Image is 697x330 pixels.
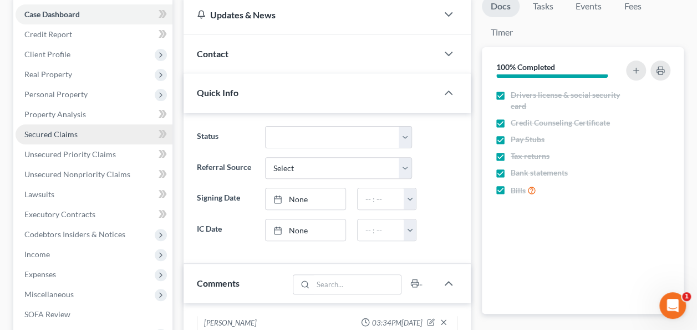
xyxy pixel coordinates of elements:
[682,292,691,301] span: 1
[16,304,172,324] a: SOFA Review
[313,275,401,294] input: Search...
[16,124,172,144] a: Secured Claims
[511,134,545,145] span: Pay Stubs
[16,4,172,24] a: Case Dashboard
[266,188,346,209] a: None
[372,318,423,328] span: 03:34PM[DATE]
[659,292,686,319] iframe: Intercom live chat
[24,269,56,279] span: Expenses
[16,24,172,44] a: Credit Report
[24,69,72,79] span: Real Property
[511,151,550,162] span: Tax returns
[24,209,95,219] span: Executory Contracts
[358,188,404,209] input: -- : --
[24,49,70,59] span: Client Profile
[24,189,54,199] span: Lawsuits
[511,167,568,178] span: Bank statements
[24,129,78,139] span: Secured Claims
[191,188,259,210] label: Signing Date
[511,89,624,112] span: Drivers license & social security card
[197,87,238,98] span: Quick Info
[16,164,172,184] a: Unsecured Nonpriority Claims
[24,149,116,159] span: Unsecured Priority Claims
[197,9,424,21] div: Updates & News
[197,278,240,288] span: Comments
[482,22,522,43] a: Timer
[24,169,130,179] span: Unsecured Nonpriority Claims
[191,157,259,179] label: Referral Source
[16,144,172,164] a: Unsecured Priority Claims
[191,126,259,148] label: Status
[24,89,88,99] span: Personal Property
[16,104,172,124] a: Property Analysis
[24,9,80,19] span: Case Dashboard
[358,219,404,241] input: -- : --
[191,219,259,241] label: IC Date
[24,289,74,299] span: Miscellaneous
[266,219,346,241] a: None
[16,184,172,204] a: Lawsuits
[24,249,50,259] span: Income
[24,309,70,319] span: SOFA Review
[16,204,172,224] a: Executory Contracts
[197,48,228,59] span: Contact
[24,29,72,39] span: Credit Report
[24,109,86,119] span: Property Analysis
[204,318,257,329] div: [PERSON_NAME]
[511,117,610,128] span: Credit Counseling Certificate
[24,229,125,239] span: Codebtors Insiders & Notices
[511,185,526,196] span: Bills
[496,62,555,72] strong: 100% Completed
